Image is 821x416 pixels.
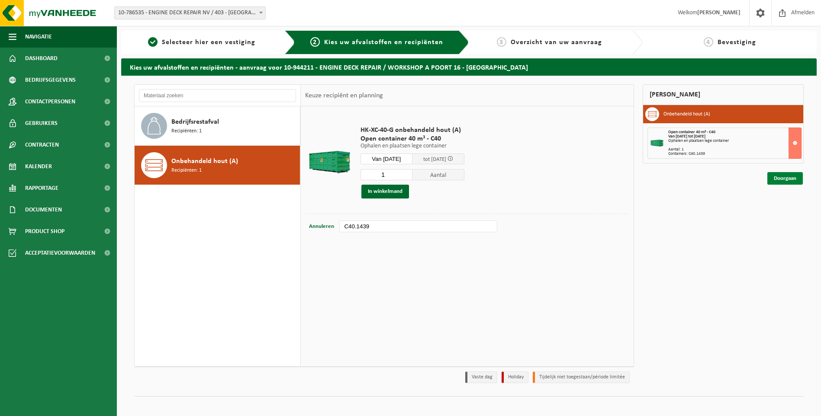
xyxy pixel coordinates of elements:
span: Product Shop [25,221,64,242]
span: Kies uw afvalstoffen en recipiënten [324,39,443,46]
span: Overzicht van uw aanvraag [511,39,602,46]
span: Aantal [412,169,464,180]
span: 2 [310,37,320,47]
span: Contactpersonen [25,91,75,112]
span: Dashboard [25,48,58,69]
span: 10-786535 - ENGINE DECK REPAIR NV / 403 - ANTWERPEN [115,7,265,19]
span: Recipiënten: 1 [171,166,202,175]
span: 10-786535 - ENGINE DECK REPAIR NV / 403 - ANTWERPEN [114,6,266,19]
h3: Onbehandeld hout (A) [663,107,710,121]
input: Selecteer datum [361,154,412,164]
span: Contracten [25,134,59,156]
span: 3 [497,37,506,47]
button: Onbehandeld hout (A) Recipiënten: 1 [135,146,300,185]
span: Kalender [25,156,52,177]
button: Bedrijfsrestafval Recipiënten: 1 [135,106,300,146]
a: Doorgaan [767,172,803,185]
button: In winkelmand [361,185,409,198]
span: Bevestiging [718,39,756,46]
span: 4 [704,37,713,47]
h2: Kies uw afvalstoffen en recipiënten - aanvraag voor 10-944211 - ENGINE DECK REPAIR / WORKSHOP A P... [121,58,817,75]
span: Documenten [25,199,62,221]
div: Aantal: 1 [668,147,801,152]
span: Navigatie [25,26,52,48]
span: Rapportage [25,177,58,199]
span: Selecteer hier een vestiging [162,39,255,46]
div: Containers: C40.1439 [668,152,801,156]
span: tot [DATE] [423,157,446,162]
strong: Van [DATE] tot [DATE] [668,134,705,139]
li: Holiday [502,371,528,383]
span: 1 [148,37,158,47]
span: HK-XC-40-G onbehandeld hout (A) [361,126,464,134]
span: Gebruikers [25,112,58,134]
span: Open container 40 m³ - C40 [361,134,464,143]
div: Ophalen en plaatsen lege container [668,139,801,143]
div: [PERSON_NAME] [643,84,804,105]
span: Annuleren [309,224,334,229]
strong: [PERSON_NAME] [697,10,741,16]
span: Open container 40 m³ - C40 [668,130,715,134]
div: Keuze recipiënt en planning [301,85,387,106]
span: Onbehandeld hout (A) [171,156,238,166]
span: Recipiënten: 1 [171,127,202,135]
input: bv. C10-005 [339,221,497,232]
span: Acceptatievoorwaarden [25,242,95,264]
li: Vaste dag [465,371,497,383]
a: 1Selecteer hier een vestiging [126,37,278,48]
input: Materiaal zoeken [139,89,296,102]
button: Annuleren [308,221,335,233]
span: Bedrijfsgegevens [25,69,76,91]
span: Bedrijfsrestafval [171,117,219,127]
li: Tijdelijk niet toegestaan/période limitée [533,371,630,383]
p: Ophalen en plaatsen lege container [361,143,464,149]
